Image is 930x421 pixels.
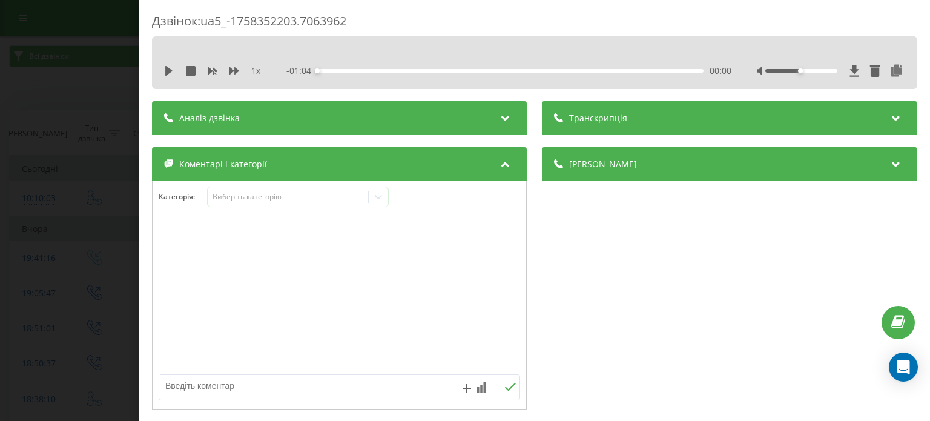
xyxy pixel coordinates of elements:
[179,158,267,170] span: Коментарі і категорії
[710,65,731,77] span: 00:00
[152,13,917,36] div: Дзвінок : ua5_-1758352203.7063962
[570,112,628,124] span: Транскрипція
[251,65,260,77] span: 1 x
[179,112,240,124] span: Аналіз дзвінка
[213,192,364,202] div: Виберіть категорію
[287,65,318,77] span: - 01:04
[570,158,638,170] span: [PERSON_NAME]
[315,68,320,73] div: Accessibility label
[798,68,803,73] div: Accessibility label
[159,193,207,201] h4: Категорія :
[889,353,918,382] div: Open Intercom Messenger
